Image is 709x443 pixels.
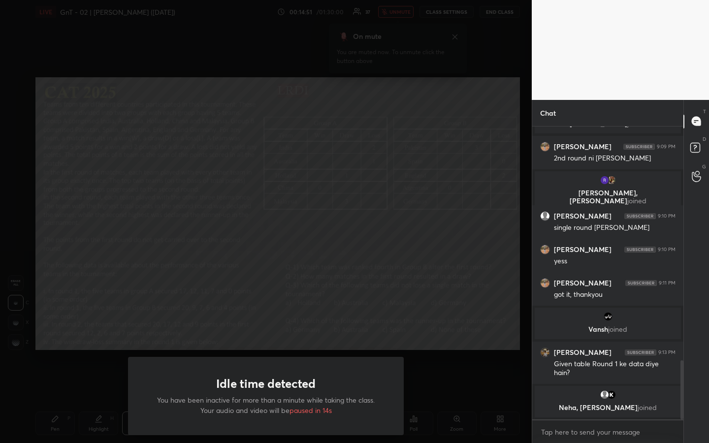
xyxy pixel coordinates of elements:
[657,144,676,150] div: 9:09 PM
[625,280,657,286] img: 4P8fHbbgJtejmAAAAAElFTkSuQmCC
[554,154,676,163] div: 2nd round ni [PERSON_NAME]
[541,348,549,357] img: thumbnail.jpg
[554,142,612,151] h6: [PERSON_NAME]
[623,144,655,150] img: 4P8fHbbgJtejmAAAAAElFTkSuQmCC
[703,135,706,143] p: D
[554,290,676,300] div: got it, thankyou
[541,279,549,287] img: thumbnail.jpg
[290,406,332,415] span: paused in 14s
[541,120,675,127] p: [PERSON_NAME]
[659,280,676,286] div: 9:11 PM
[541,189,675,205] p: [PERSON_NAME], [PERSON_NAME]
[702,163,706,170] p: G
[600,390,610,400] img: default.png
[554,348,612,357] h6: [PERSON_NAME]
[627,196,646,205] span: joined
[638,403,657,412] span: joined
[541,212,549,221] img: default.png
[532,127,683,420] div: grid
[703,108,706,115] p: T
[554,256,676,266] div: yess
[658,349,676,355] div: 9:13 PM
[216,377,316,391] h1: Idle time detected
[532,100,564,126] p: Chat
[625,349,656,355] img: 4P8fHbbgJtejmAAAAAElFTkSuQmCC
[554,223,676,233] div: single round [PERSON_NAME]
[554,279,612,287] h6: [PERSON_NAME]
[541,404,675,411] p: Neha, [PERSON_NAME]
[624,213,656,219] img: 4P8fHbbgJtejmAAAAAElFTkSuQmCC
[658,213,676,219] div: 9:10 PM
[658,247,676,253] div: 9:10 PM
[554,359,676,378] div: Given table Round 1 ke data diye hain?
[624,247,656,253] img: 4P8fHbbgJtejmAAAAAElFTkSuQmCC
[607,390,616,400] img: thumbnail.jpg
[152,395,380,415] p: You have been inactive for more than a minute while taking the class. Your audio and video will be
[607,175,616,185] img: thumbnail.jpg
[627,119,646,128] span: joined
[541,142,549,151] img: thumbnail.jpg
[554,245,612,254] h6: [PERSON_NAME]
[603,312,613,321] img: thumbnail.jpg
[608,324,627,334] span: joined
[600,175,610,185] img: thumbnail.jpg
[541,325,675,333] p: Vansh
[554,212,612,221] h6: [PERSON_NAME]
[541,245,549,254] img: thumbnail.jpg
